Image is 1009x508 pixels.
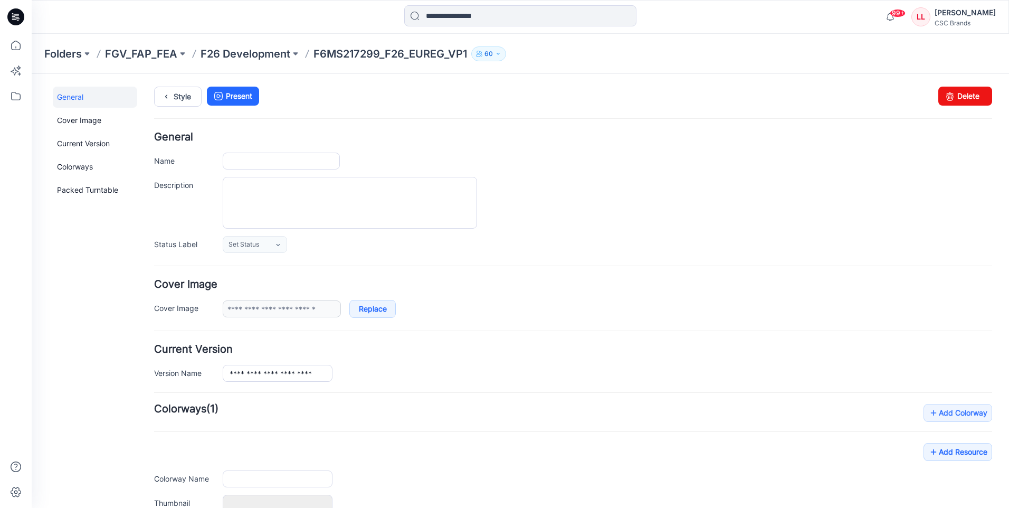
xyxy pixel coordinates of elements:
[105,46,177,61] a: FGV_FAP_FEA
[122,293,180,305] label: Version Name
[935,6,996,19] div: [PERSON_NAME]
[197,165,227,176] span: Set Status
[44,46,82,61] a: Folders
[191,162,255,179] a: Set Status
[122,164,180,176] label: Status Label
[892,330,960,348] a: Add Colorway
[122,105,180,117] label: Description
[471,46,506,61] button: 60
[484,48,493,60] p: 60
[122,205,960,215] h4: Cover Image
[892,369,960,387] a: Add Resource
[122,423,180,435] label: Thumbnail
[935,19,996,27] div: CSC Brands
[122,399,180,410] label: Colorway Name
[122,81,180,92] label: Name
[201,46,290,61] a: F26 Development
[318,226,364,244] a: Replace
[890,9,906,17] span: 99+
[122,270,960,280] h4: Current Version
[32,74,1009,508] iframe: edit-style
[313,46,467,61] p: F6MS217299_F26_EUREG_VP1
[122,328,175,341] strong: Colorways
[175,328,187,341] span: (1)
[122,228,180,240] label: Cover Image
[911,7,930,26] div: LL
